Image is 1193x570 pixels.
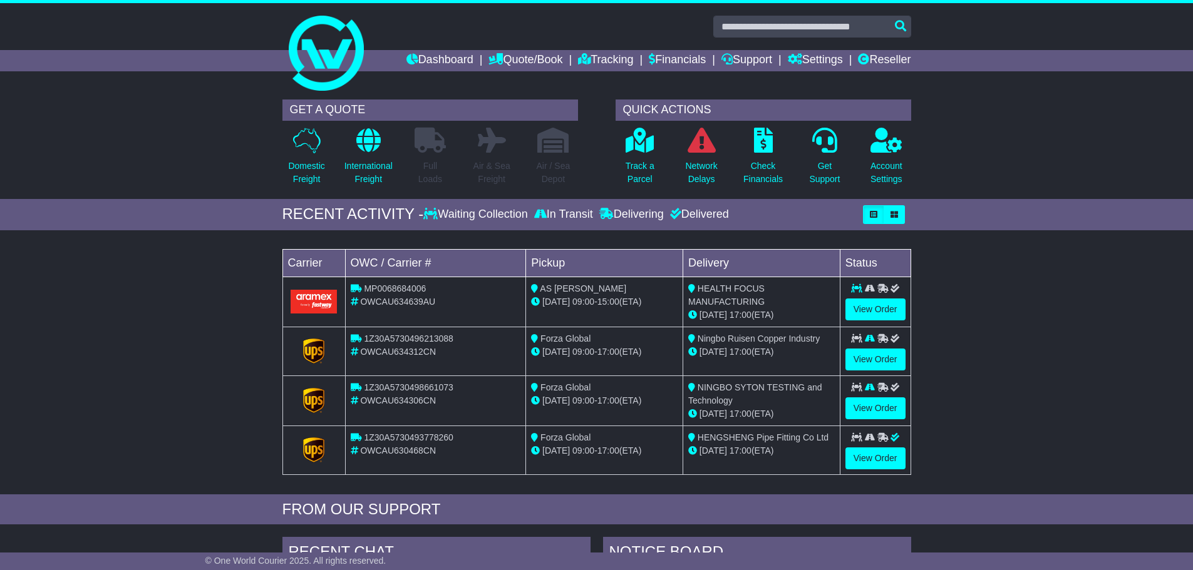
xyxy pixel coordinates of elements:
a: Dashboard [406,50,473,71]
img: GetCarrierServiceLogo [303,437,324,462]
div: In Transit [531,208,596,221]
span: [DATE] [700,310,727,320]
div: Delivering [596,208,667,221]
td: Pickup [526,249,683,277]
span: 15:00 [597,297,619,307]
span: NINGBO SYTON TESTING and Technology [688,382,822,405]
img: GetCarrierServiceLogo [303,388,324,413]
a: View Order [845,298,906,320]
span: 1Z30A5730496213088 [364,333,453,344]
div: QUICK ACTIONS [616,99,911,121]
span: OWCAU630468CN [360,445,436,455]
div: - (ETA) [531,444,678,457]
span: 09:00 [572,297,594,307]
a: DomesticFreight [287,127,325,193]
span: Forza Global [540,382,591,392]
div: RECENT ACTIVITY - [282,205,424,223]
a: Financials [649,50,706,71]
p: Check Financials [743,160,783,186]
p: Domestic Freight [288,160,324,186]
span: 1Z30A5730493778260 [364,432,453,442]
span: [DATE] [542,445,570,455]
a: View Order [845,349,906,370]
a: NetworkDelays [684,127,718,193]
div: Waiting Collection [423,208,530,221]
p: Get Support [809,160,840,186]
span: 09:00 [572,445,594,455]
span: [DATE] [700,347,727,357]
a: Track aParcel [625,127,655,193]
img: GetCarrierServiceLogo [303,338,324,364]
span: [DATE] [700,409,727,419]
span: Forza Global [540,333,591,344]
span: 17:00 [730,347,751,357]
span: © One World Courier 2025. All rights reserved. [205,556,386,566]
span: 09:00 [572,347,594,357]
td: Status [840,249,911,277]
span: OWCAU634312CN [360,347,436,357]
span: AS [PERSON_NAME] [540,283,626,293]
span: [DATE] [700,445,727,455]
div: - (ETA) [531,394,678,407]
div: GET A QUOTE [282,99,578,121]
span: 17:00 [597,445,619,455]
td: Delivery [683,249,840,277]
span: [DATE] [542,347,570,357]
img: Aramex.png [291,290,338,313]
span: 09:00 [572,395,594,405]
span: 17:00 [730,310,751,320]
span: OWCAU634306CN [360,395,436,405]
div: (ETA) [688,308,835,322]
p: International Freight [344,160,393,186]
p: Air / Sea Depot [537,160,571,186]
span: HENGSHENG Pipe Fitting Co Ltd [698,432,829,442]
a: Settings [788,50,843,71]
span: 17:00 [730,445,751,455]
p: Account Settings [870,160,902,186]
p: Full Loads [415,160,446,186]
p: Air & Sea Freight [473,160,510,186]
a: Reseller [858,50,911,71]
span: MP0068684006 [364,283,426,293]
span: 17:00 [597,395,619,405]
span: OWCAU634639AU [360,297,435,307]
span: 17:00 [730,409,751,419]
a: InternationalFreight [344,127,393,193]
div: (ETA) [688,444,835,457]
a: GetSupport [808,127,840,193]
span: [DATE] [542,297,570,307]
span: [DATE] [542,395,570,405]
a: AccountSettings [870,127,903,193]
div: - (ETA) [531,295,678,308]
a: Support [721,50,772,71]
span: Ningbo Ruisen Copper Industry [698,333,820,344]
span: 1Z30A5730498661073 [364,382,453,392]
div: - (ETA) [531,345,678,359]
div: Delivered [667,208,729,221]
div: (ETA) [688,407,835,420]
a: View Order [845,447,906,469]
a: View Order [845,397,906,419]
a: CheckFinancials [743,127,783,193]
a: Tracking [578,50,633,71]
div: (ETA) [688,345,835,359]
span: 17:00 [597,347,619,357]
span: Forza Global [540,432,591,442]
td: OWC / Carrier # [345,249,526,277]
p: Network Delays [685,160,717,186]
a: Quote/Book [488,50,562,71]
span: HEALTH FOCUS MANUFACTURING [688,283,765,307]
p: Track a Parcel [626,160,654,186]
td: Carrier [282,249,345,277]
div: FROM OUR SUPPORT [282,501,911,519]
